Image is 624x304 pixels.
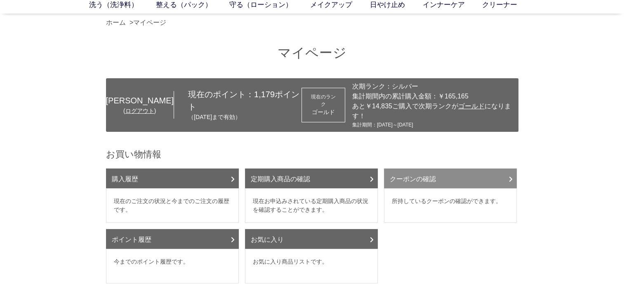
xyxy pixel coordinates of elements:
dd: 所持しているクーポンの確認ができます。 [384,188,517,223]
div: ( ) [106,107,174,115]
div: 現在のポイント： ポイント [174,88,301,122]
dd: 現在のご注文の状況と今までのご注文の履歴です。 [106,188,239,223]
dt: 現在のランク [309,93,337,108]
div: あと￥14,835ご購入で次期ランクが になります！ [352,101,514,121]
div: 集計期間内の累計購入金額：￥165,165 [352,91,514,101]
div: [PERSON_NAME] [106,94,174,107]
a: クーポンの確認 [384,168,517,188]
dd: 現在お申込みされている定期購入商品の状況を確認することができます。 [245,188,378,223]
p: （[DATE]まで有効） [188,113,301,122]
a: 定期購入商品の確認 [245,168,378,188]
li: > [130,18,168,28]
dd: 今までのポイント履歴です。 [106,249,239,283]
div: 集計期間：[DATE]～[DATE] [352,121,514,129]
h1: マイページ [106,44,518,62]
span: ゴールド [458,103,485,110]
span: 1,179 [254,90,275,99]
div: 次期ランク：シルバー [352,82,514,91]
a: ホーム [106,19,126,26]
a: お気に入り [245,229,378,249]
a: 購入履歴 [106,168,239,188]
div: ゴールド [309,108,337,117]
a: ログアウト [125,108,154,114]
a: マイページ [133,19,166,26]
h2: お買い物情報 [106,148,518,160]
a: ポイント履歴 [106,229,239,249]
dd: お気に入り商品リストです。 [245,249,378,283]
